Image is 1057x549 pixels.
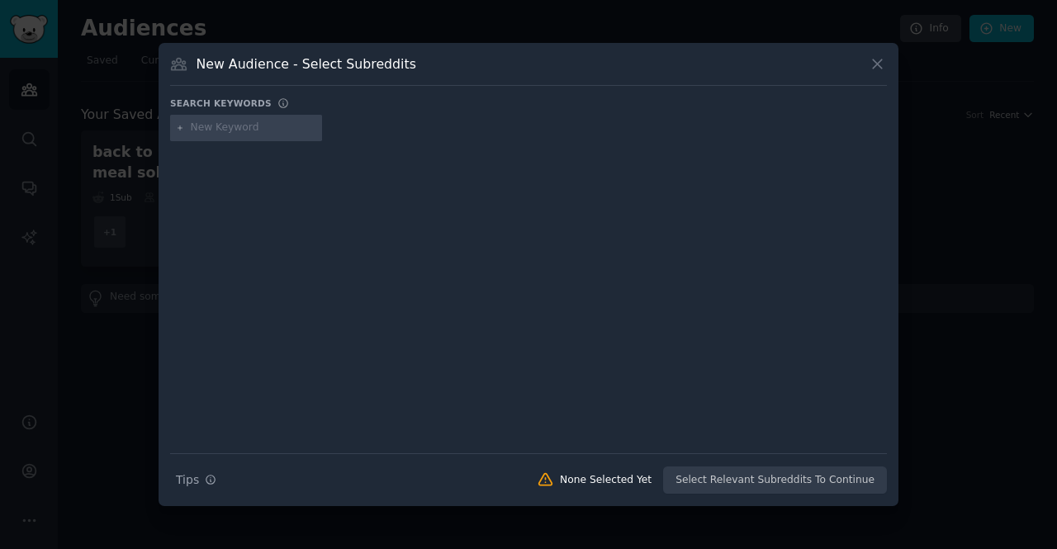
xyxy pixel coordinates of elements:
[176,471,199,489] span: Tips
[197,55,416,73] h3: New Audience - Select Subreddits
[560,473,652,488] div: None Selected Yet
[191,121,316,135] input: New Keyword
[170,97,272,109] h3: Search keywords
[170,466,222,495] button: Tips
